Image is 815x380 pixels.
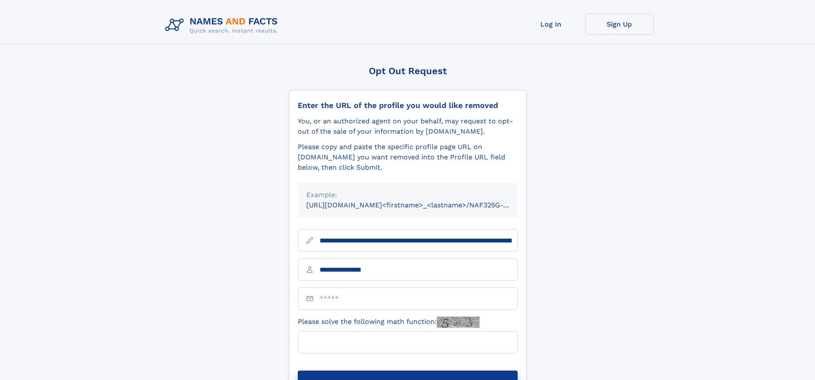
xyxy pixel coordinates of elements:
a: Sign Up [585,14,654,35]
div: You, or an authorized agent on your behalf, may request to opt-out of the sale of your informatio... [298,116,518,137]
a: Log In [517,14,585,35]
div: Enter the URL of the profile you would like removed [298,101,518,110]
div: Example: [306,190,509,200]
div: Opt Out Request [289,66,527,76]
div: Please copy and paste the specific profile page URL on [DOMAIN_NAME] you want removed into the Pr... [298,142,518,173]
small: [URL][DOMAIN_NAME]<firstname>_<lastname>/NAF325G-xxxxxxxx [306,201,534,209]
img: Logo Names and Facts [162,14,285,37]
label: Please solve the following math function: [298,317,480,328]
